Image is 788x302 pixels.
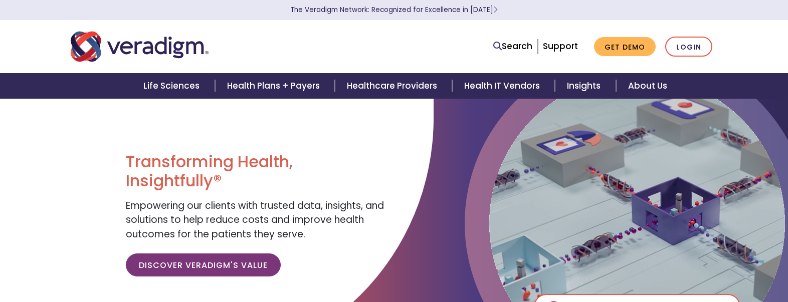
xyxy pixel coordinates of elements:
a: About Us [616,73,679,99]
a: The Veradigm Network: Recognized for Excellence in [DATE]Learn More [290,5,498,15]
a: Insights [555,73,616,99]
img: Veradigm logo [71,30,209,63]
a: Get Demo [594,37,656,57]
a: Health Plans + Payers [215,73,335,99]
a: Healthcare Providers [335,73,452,99]
a: Search [493,40,532,53]
a: Health IT Vendors [452,73,555,99]
a: Discover Veradigm's Value [126,253,281,276]
a: Life Sciences [131,73,215,99]
span: Empowering our clients with trusted data, insights, and solutions to help reduce costs and improv... [126,199,384,241]
h1: Transforming Health, Insightfully® [126,152,386,191]
a: Support [543,40,578,52]
a: Login [665,37,712,57]
span: Learn More [493,5,498,15]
